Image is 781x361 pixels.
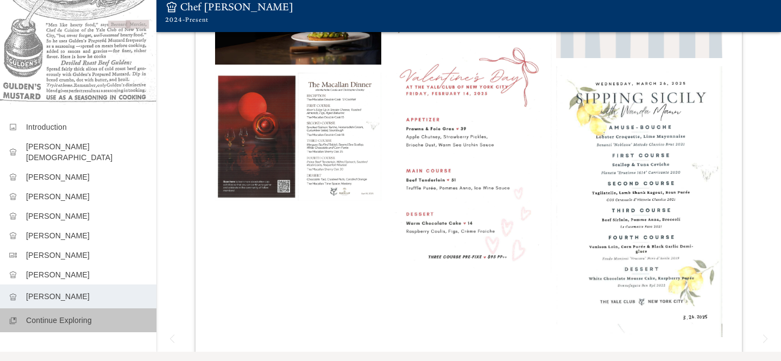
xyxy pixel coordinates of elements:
[9,293,17,301] span: chef_hat
[9,123,17,131] span: image
[386,27,552,272] img: Chef Tabet created this three-course Valentine's Day menu for February 14, 2025. The menu feature...
[9,212,17,220] span: chef_hat
[26,141,148,163] p: [PERSON_NAME][DEMOGRAPHIC_DATA]
[165,1,178,14] span: chef_hat
[26,315,148,326] p: Continue Exploring
[556,66,722,337] img: This five-course menu created by Chef Tabet for the Sipping Sicily wine dinner included "Lamb Sha...
[215,73,381,201] img: On April 16, 2025, members were treated to an extraordinary evening celebrating The Macallan’s fi...
[9,173,17,181] span: chef_hat
[26,172,148,182] p: [PERSON_NAME]
[26,230,148,241] p: [PERSON_NAME]
[26,269,148,280] p: [PERSON_NAME]
[9,148,17,156] span: chef_hat
[26,191,148,202] p: [PERSON_NAME]
[9,231,17,240] span: chef_hat
[9,270,17,279] span: chef_hat
[26,291,148,302] p: [PERSON_NAME]
[180,2,294,12] h6: Chef [PERSON_NAME]
[9,316,17,325] span: collections_bookmark
[26,250,148,261] p: [PERSON_NAME]
[9,192,17,201] span: chef_hat
[165,16,209,23] span: 2024-Present
[9,251,17,259] span: gallery_thumbnail
[26,211,148,221] p: [PERSON_NAME]
[26,122,148,132] p: Introduction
